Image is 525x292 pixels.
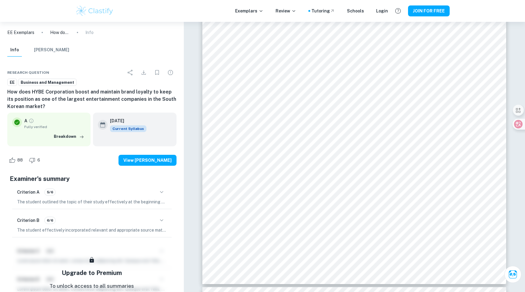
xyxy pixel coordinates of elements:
[235,8,263,14] p: Exemplars
[7,155,26,165] div: Like
[10,174,174,183] h5: Examiner's summary
[34,157,43,163] span: 6
[17,227,167,233] p: The student effectively incorporated relevant and appropriate source material throughout the essa...
[14,157,26,163] span: 88
[110,125,146,132] span: Current Syllabus
[276,8,296,14] p: Review
[52,132,86,141] button: Breakdown
[7,43,22,57] button: Info
[17,217,39,224] h6: Criterion B
[124,66,136,79] div: Share
[7,79,17,86] a: EE
[504,266,521,283] button: Ask Clai
[110,117,142,124] h6: [DATE]
[34,43,69,57] button: [PERSON_NAME]
[7,70,49,75] span: Research question
[311,8,335,14] a: Tutoring
[27,155,43,165] div: Dislike
[19,80,76,86] span: Business and Management
[376,8,388,14] a: Login
[45,189,55,195] span: 5/6
[17,189,39,195] h6: Criterion A
[408,5,450,16] button: JOIN FOR FREE
[151,66,163,79] div: Bookmark
[7,29,34,36] a: EE Exemplars
[62,268,122,277] h5: Upgrade to Premium
[8,80,17,86] span: EE
[7,88,177,110] h6: How does HYBE Corporation boost and maintain brand loyalty to keep its position as one of the lar...
[347,8,364,14] a: Schools
[45,218,55,223] span: 6/6
[50,282,134,290] p: To unlock access to all summaries
[85,29,94,36] p: Info
[29,118,34,124] a: Grade fully verified
[17,199,167,205] p: The student outlined the topic of their study effectively at the beginning of the essay, clearly ...
[24,124,86,130] span: Fully verified
[75,5,114,17] img: Clastify logo
[18,79,77,86] a: Business and Management
[118,155,177,166] button: View [PERSON_NAME]
[110,125,146,132] div: This exemplar is based on the current syllabus. Feel free to refer to it for inspiration/ideas wh...
[138,66,150,79] div: Download
[393,6,403,16] button: Help and Feedback
[24,117,27,124] p: A
[164,66,177,79] div: Report issue
[50,29,70,36] p: How does HYBE Corporation boost and maintain brand loyalty to keep its position as one of the lar...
